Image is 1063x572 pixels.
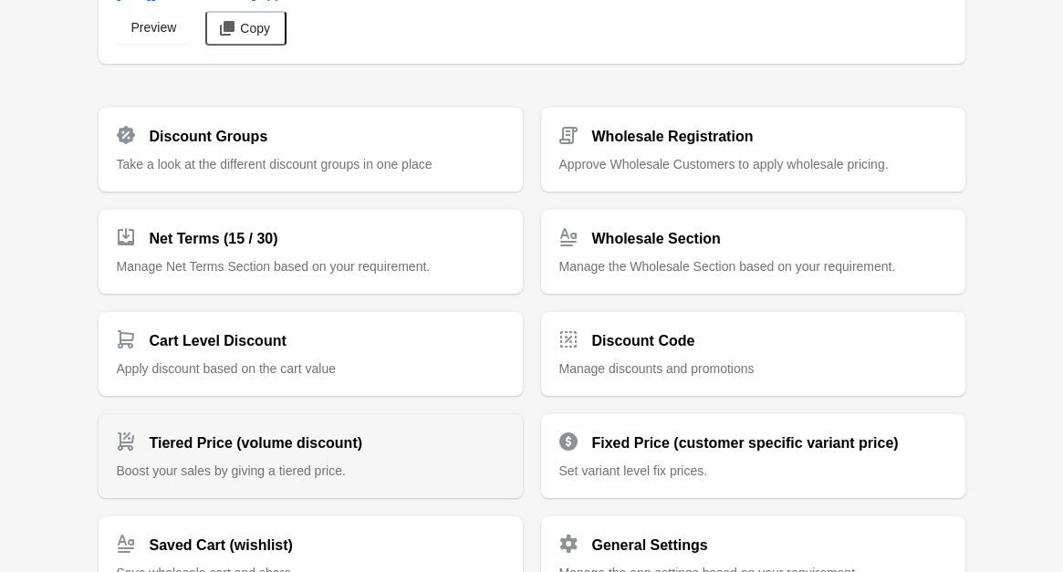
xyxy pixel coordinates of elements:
[150,535,293,556] h2: Saved Cart (wishlist)
[240,21,270,36] span: Copy
[592,126,754,148] h2: Wholesale Registration
[117,463,346,478] span: Boost your sales by giving a tiered price.
[592,330,695,352] h2: Discount Code
[205,11,287,46] button: Copy
[117,259,431,274] span: Manage Net Terms Section based on your requirement.
[117,11,192,44] a: Preview
[559,463,708,478] span: Set variant level fix prices.
[559,361,755,376] span: Manage discounts and promotions
[592,432,899,454] h2: Fixed Price (customer specific variant price)
[150,126,268,148] h2: Discount Groups
[150,432,363,454] h2: Tiered Price (volume discount)
[592,535,708,556] h2: General Settings
[117,361,337,376] span: Apply discount based on the cart value
[559,157,889,172] span: Approve Wholesale Customers to apply wholesale pricing.
[592,228,721,250] h2: Wholesale Section
[131,20,177,35] span: Preview
[559,259,896,274] span: Manage the Wholesale Section based on your requirement.
[150,228,278,250] h2: Net Terms (15 / 30)
[150,330,287,352] h2: Cart Level Discount
[117,157,432,172] span: Take a look at the different discount groups in one place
